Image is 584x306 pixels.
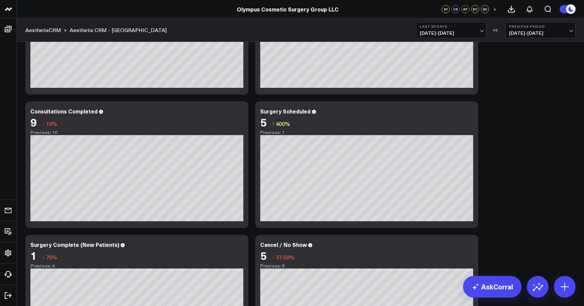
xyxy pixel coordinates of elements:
div: VS [490,28,502,32]
a: AskCorral [463,276,521,298]
b: Previous Period [509,24,572,28]
span: [DATE] - [DATE] [420,30,483,36]
div: SF [442,5,450,13]
div: BE [481,5,489,13]
div: Previous: 8 [260,263,473,269]
div: 9 [30,116,37,128]
span: 37.50% [276,253,294,261]
div: Previous: 4 [30,263,243,269]
div: Cancel / No Show [260,241,307,248]
button: Previous Period[DATE]-[DATE] [505,22,576,38]
button: Last 30 Days[DATE]-[DATE] [416,22,486,38]
div: > [25,26,67,34]
div: Previous: 10 [30,130,243,135]
span: ↓ [272,253,274,261]
span: [DATE] - [DATE] [509,30,572,36]
div: Surgery Complete (New Patients) [30,241,119,248]
a: Olympus Cosmetic Surgery Group LLC [237,5,339,13]
span: ↓ [42,119,45,128]
button: + [491,5,499,13]
a: AesthetixCRM [25,26,61,34]
span: 400% [276,120,290,127]
div: 1 [30,249,37,261]
span: 75% [46,253,57,261]
div: CS [452,5,460,13]
a: Aesthetix CRM - [GEOGRAPHIC_DATA] [70,26,167,34]
div: 5 [260,116,267,128]
div: 5 [260,249,267,261]
span: ↓ [42,253,45,261]
span: + [493,7,496,11]
b: Last 30 Days [420,24,483,28]
div: Surgery Scheduled [260,107,311,115]
div: BC [471,5,479,13]
span: 10% [46,120,57,127]
div: AP [461,5,469,13]
div: Consultations Completed [30,107,98,115]
span: ↑ [272,119,274,128]
div: Previous: 1 [260,130,473,135]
